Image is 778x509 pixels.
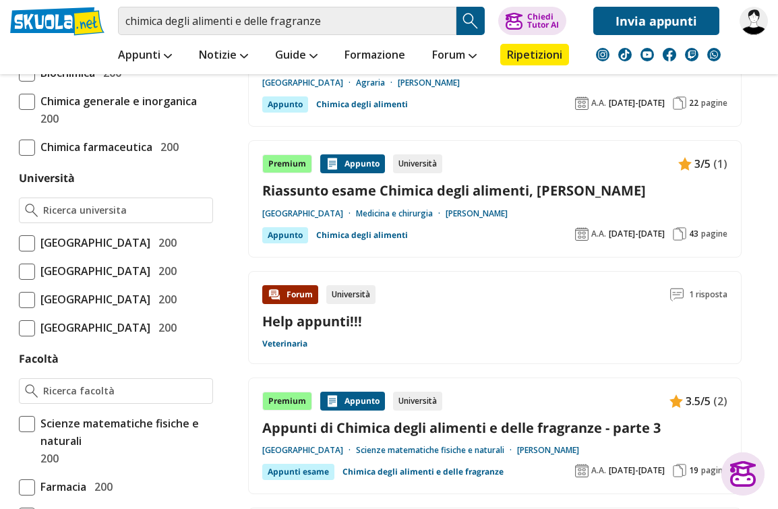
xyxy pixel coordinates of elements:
[575,96,589,110] img: Anno accademico
[43,204,207,217] input: Ricerca universita
[596,48,609,61] img: instagram
[609,229,665,239] span: [DATE]-[DATE]
[19,351,59,366] label: Facoltà
[35,262,150,280] span: [GEOGRAPHIC_DATA]
[196,44,251,68] a: Notizie
[118,7,456,35] input: Cerca appunti, riassunti o versioni
[673,227,686,241] img: Pagine
[153,291,177,308] span: 200
[500,44,569,65] a: Ripetizioni
[356,445,517,456] a: Scienze matematiche fisiche e naturali
[575,227,589,241] img: Anno accademico
[460,11,481,31] img: Cerca appunti, riassunti o versioni
[356,78,398,88] a: Agraria
[19,171,75,185] label: Università
[35,291,150,308] span: [GEOGRAPHIC_DATA]
[326,394,339,408] img: Appunti contenuto
[673,96,686,110] img: Pagine
[713,392,727,410] span: (2)
[262,464,334,480] div: Appunti esame
[262,227,308,243] div: Appunto
[316,227,408,243] a: Chimica degli alimenti
[689,465,698,476] span: 19
[262,78,356,88] a: [GEOGRAPHIC_DATA]
[701,98,727,109] span: pagine
[153,234,177,251] span: 200
[155,138,179,156] span: 200
[153,262,177,280] span: 200
[609,465,665,476] span: [DATE]-[DATE]
[316,96,408,113] a: Chimica degli alimenti
[25,384,38,398] img: Ricerca facoltà
[618,48,632,61] img: tiktok
[326,157,339,171] img: Appunti contenuto
[701,229,727,239] span: pagine
[262,419,727,437] a: Appunti di Chimica degli alimenti e delle fragranze - parte 3
[262,96,308,113] div: Appunto
[35,319,150,336] span: [GEOGRAPHIC_DATA]
[35,415,213,450] span: Scienze matematiche fisiche e naturali
[35,450,59,467] span: 200
[694,155,711,173] span: 3/5
[342,464,504,480] a: Chimica degli alimenti e delle fragranze
[35,478,86,496] span: Farmacia
[701,465,727,476] span: pagine
[153,319,177,336] span: 200
[43,384,207,398] input: Ricerca facoltà
[673,464,686,477] img: Pagine
[326,285,376,304] div: Università
[35,138,152,156] span: Chimica farmaceutica
[262,392,312,411] div: Premium
[341,44,409,68] a: Formazione
[262,338,307,349] a: Veterinaria
[670,288,684,301] img: Commenti lettura
[678,157,692,171] img: Appunti contenuto
[35,110,59,127] span: 200
[707,48,721,61] img: WhatsApp
[446,208,508,219] a: [PERSON_NAME]
[517,445,579,456] a: [PERSON_NAME]
[320,154,385,173] div: Appunto
[663,48,676,61] img: facebook
[393,392,442,411] div: Università
[640,48,654,61] img: youtube
[115,44,175,68] a: Appunti
[262,154,312,173] div: Premium
[591,465,606,476] span: A.A.
[609,98,665,109] span: [DATE]-[DATE]
[262,445,356,456] a: [GEOGRAPHIC_DATA]
[456,7,485,35] button: Search Button
[593,7,719,35] a: Invia appunti
[740,7,768,35] img: Maticappe16
[262,208,356,219] a: [GEOGRAPHIC_DATA]
[689,98,698,109] span: 22
[25,204,38,217] img: Ricerca universita
[686,392,711,410] span: 3.5/5
[575,464,589,477] img: Anno accademico
[268,288,281,301] img: Forum contenuto
[398,78,460,88] a: [PERSON_NAME]
[713,155,727,173] span: (1)
[320,392,385,411] div: Appunto
[262,312,362,330] a: Help appunti!!!
[685,48,698,61] img: twitch
[262,285,318,304] div: Forum
[35,92,197,110] span: Chimica generale e inorganica
[429,44,480,68] a: Forum
[356,208,446,219] a: Medicina e chirurgia
[393,154,442,173] div: Università
[262,181,727,200] a: Riassunto esame Chimica degli alimenti, [PERSON_NAME]
[669,394,683,408] img: Appunti contenuto
[498,7,566,35] button: ChiediTutor AI
[89,478,113,496] span: 200
[35,234,150,251] span: [GEOGRAPHIC_DATA]
[272,44,321,68] a: Guide
[591,98,606,109] span: A.A.
[689,229,698,239] span: 43
[527,13,559,29] div: Chiedi Tutor AI
[591,229,606,239] span: A.A.
[689,285,727,304] span: 1 risposta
